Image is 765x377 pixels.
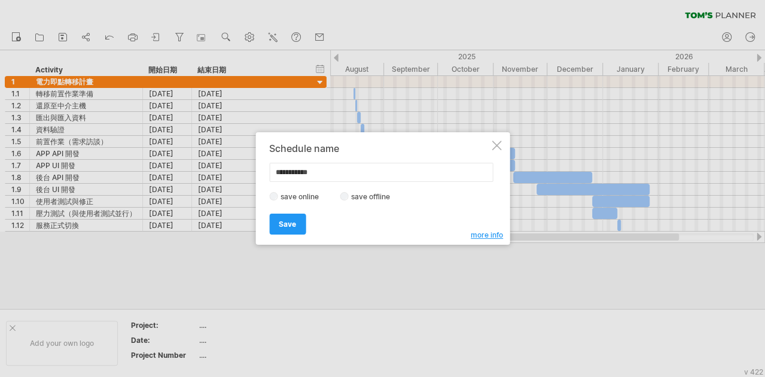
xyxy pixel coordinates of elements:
[471,230,503,239] span: more info
[348,192,400,201] label: save offline
[278,192,329,201] label: save online
[269,143,489,154] div: Schedule name
[279,220,296,229] span: Save
[269,214,306,235] a: Save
